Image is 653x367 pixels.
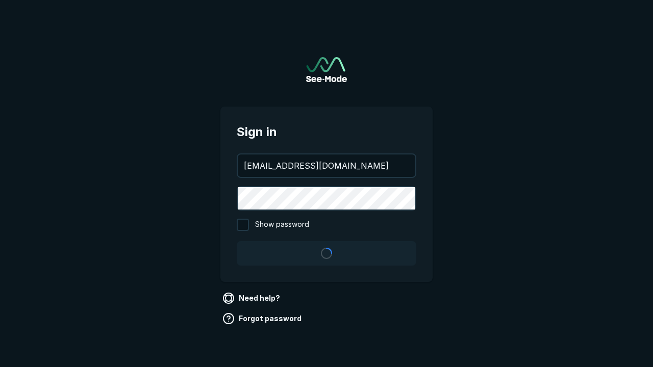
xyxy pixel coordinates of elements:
a: Need help? [220,290,284,306]
a: Go to sign in [306,57,347,82]
span: Sign in [237,123,416,141]
input: your@email.com [238,154,415,177]
span: Show password [255,219,309,231]
a: Forgot password [220,310,306,327]
img: See-Mode Logo [306,57,347,82]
